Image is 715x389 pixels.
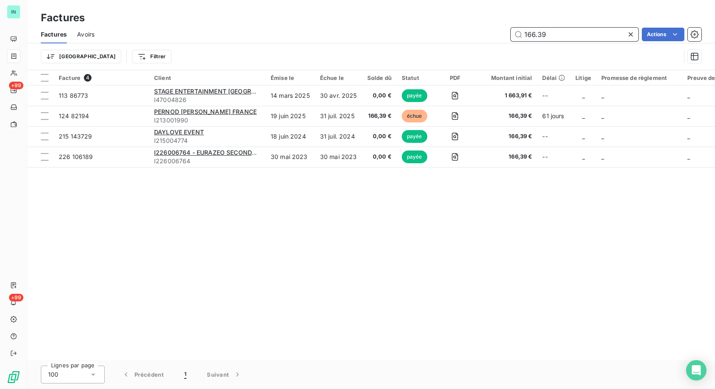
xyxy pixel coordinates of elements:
[184,370,186,379] span: 1
[537,126,570,147] td: --
[687,133,690,140] span: _
[687,153,690,160] span: _
[481,74,532,81] div: Montant initial
[266,106,315,126] td: 19 juin 2025
[7,83,20,97] a: +99
[154,74,260,81] div: Client
[686,360,706,380] div: Open Intercom Messenger
[575,74,591,81] div: Litige
[315,85,362,106] td: 30 avr. 2025
[582,153,585,160] span: _
[59,133,92,140] span: 215 143729
[481,91,532,100] span: 1 663,91 €
[41,10,85,26] h3: Factures
[41,30,67,39] span: Factures
[84,74,92,82] span: 4
[367,91,392,100] span: 0,00 €
[174,366,197,383] button: 1
[537,147,570,167] td: --
[687,92,690,99] span: _
[271,74,310,81] div: Émise le
[537,106,570,126] td: 61 jours
[266,147,315,167] td: 30 mai 2023
[59,153,93,160] span: 226 106189
[601,74,677,81] div: Promesse de règlement
[601,153,604,160] span: _
[601,112,604,119] span: _
[367,74,392,81] div: Solde dû
[59,74,80,81] span: Facture
[154,136,260,145] span: I215004774
[59,92,88,99] span: 113 86773
[481,153,532,161] span: 166,39 €
[582,133,585,140] span: _
[266,126,315,147] td: 18 juin 2024
[402,74,429,81] div: Statut
[367,112,392,120] span: 166,39 €
[9,82,23,89] span: +99
[315,106,362,126] td: 31 juil. 2025
[315,147,362,167] td: 30 mai 2023
[402,150,427,163] span: payée
[440,74,471,81] div: PDF
[112,366,174,383] button: Précédent
[154,128,204,136] span: DAYLOVE EVENT
[59,112,89,119] span: 124 82194
[154,88,290,95] span: STAGE ENTERTAINMENT [GEOGRAPHIC_DATA]
[197,366,252,383] button: Suivant
[266,85,315,106] td: 14 mars 2025
[582,112,585,119] span: _
[320,74,357,81] div: Échue le
[154,149,307,156] span: I226006764 - EURAZEO SECONDARY FUND V S.L.P.
[367,153,392,161] span: 0,00 €
[601,133,604,140] span: _
[154,116,260,125] span: I213001990
[132,50,171,63] button: Filtrer
[9,294,23,301] span: +99
[315,126,362,147] td: 31 juil. 2024
[402,130,427,143] span: payée
[41,50,121,63] button: [GEOGRAPHIC_DATA]
[402,110,427,122] span: échue
[481,112,532,120] span: 166,39 €
[154,96,260,104] span: I47004826
[154,157,260,165] span: I226006764
[154,108,257,115] span: PERNOD [PERSON_NAME] FRANCE
[542,74,565,81] div: Délai
[687,112,690,119] span: _
[511,28,638,41] input: Rechercher
[7,5,20,19] div: IN
[402,89,427,102] span: payée
[7,370,20,384] img: Logo LeanPay
[77,30,94,39] span: Avoirs
[48,370,58,379] span: 100
[601,92,604,99] span: _
[582,92,585,99] span: _
[367,132,392,141] span: 0,00 €
[481,132,532,141] span: 166,39 €
[642,28,684,41] button: Actions
[537,85,570,106] td: --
